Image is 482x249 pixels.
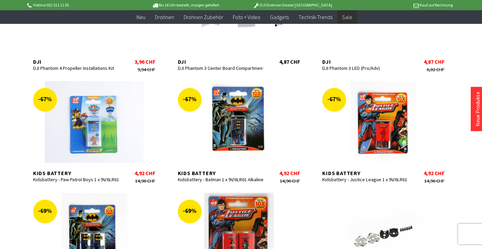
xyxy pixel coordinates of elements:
[337,10,357,24] a: Sale
[33,58,119,65] div: DJI
[134,170,155,176] div: 4,92 CHF
[118,66,155,73] div: 9,94 CHF
[178,88,202,112] div: -67%
[322,65,408,71] div: DJI Phantom 3 LED (Pro/Adv)
[33,170,119,176] div: Kids Battery
[137,14,145,20] span: Neu
[408,178,444,184] div: 14,96 CHF
[26,1,132,9] p: Hotline 032 511 11 03
[298,14,332,20] span: Technik-Trends
[233,14,260,20] span: Foto + Video
[315,81,451,176] a: -67% Kids Battery Kidsbattery - Justice League 1 x 9V/6LR61 Alkaline 4,92 CHF 14,96 CHF
[424,58,444,65] div: 4,87 CHF
[155,14,174,20] span: Drohnen
[346,1,452,9] p: Kauf auf Rechnung
[265,10,294,24] a: Gadgets
[33,200,57,223] div: -69%
[228,10,265,24] a: Foto + Video
[408,66,444,73] div: 6,02 CHF
[279,58,300,65] div: 4,87 CHF
[132,1,239,9] p: Bis 16 Uhr bestellt, morgen geliefert.
[322,170,408,176] div: Kids Battery
[178,200,202,223] div: -69%
[263,178,300,184] div: 14,96 CHF
[33,176,119,183] div: Kidsbattery - Paw Patrol Boys 1 x 9V/6LR61 Alkaline
[33,88,57,112] div: -67%
[184,14,223,20] span: Drohnen Zubehör
[279,170,300,176] div: 4,92 CHF
[171,81,307,176] a: -67% Kids Battery Kidsbattery - Batman 1 x 9V/6LR61 Alkaline 4,92 CHF 14,96 CHF
[270,14,289,20] span: Gadgets
[322,88,346,112] div: -67%
[26,81,162,176] a: -67% Kids Battery Kidsbattery - Paw Patrol Boys 1 x 9V/6LR61 Alkaline 4,92 CHF 14,96 CHF
[342,14,352,20] span: Sale
[134,58,155,65] div: 3,96 CHF
[322,58,408,65] div: DJI
[178,176,264,183] div: Kidsbattery - Batman 1 x 9V/6LR61 Alkaline
[239,1,346,9] p: DJI Drohnen Dealer [GEOGRAPHIC_DATA]
[294,10,337,24] a: Technik-Trends
[150,10,179,24] a: Drohnen
[118,178,155,184] div: 14,96 CHF
[424,170,444,176] div: 4,92 CHF
[322,176,408,183] div: Kidsbattery - Justice League 1 x 9V/6LR61 Alkaline
[132,10,150,24] a: Neu
[178,65,264,71] div: DJI Phantom 3 Center Board Compartment
[178,58,264,65] div: DJI
[33,65,119,71] div: DJI Phantom 4 Propeller Installations Kit
[178,170,264,176] div: Kids Battery
[474,92,481,126] a: Neue Produkte
[179,10,228,24] a: Drohnen Zubehör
